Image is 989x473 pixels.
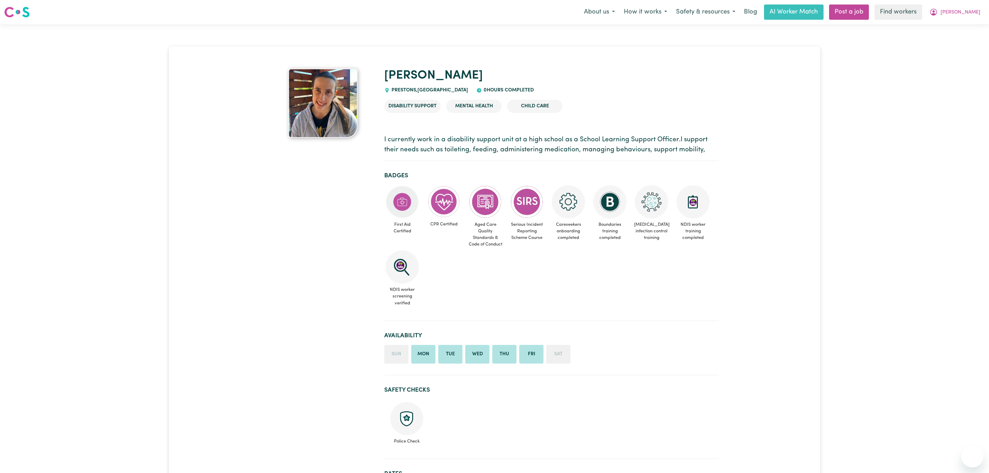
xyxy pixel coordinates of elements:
[288,69,358,138] img: Domenica
[390,402,423,435] img: Police check
[270,69,376,138] a: Domenica 's profile picture'
[467,218,503,251] span: Aged Care Quality Standards & Code of Conduct
[672,5,740,19] button: Safety & resources
[384,172,719,179] h2: Badges
[492,345,516,364] li: Available on Thursday
[384,218,420,237] span: First Aid Certified
[740,5,761,20] a: Blog
[411,345,435,364] li: Available on Monday
[427,185,460,218] img: Care and support worker has completed CPR Certification
[384,345,408,364] li: Unavailable on Sunday
[829,5,869,20] a: Post a job
[519,345,543,364] li: Available on Friday
[925,5,985,19] button: My Account
[552,185,585,218] img: CS Academy: Careseekers Onboarding course completed
[633,218,669,244] span: [MEDICAL_DATA] infection control training
[482,88,534,93] span: 0 hours completed
[874,5,922,20] a: Find workers
[4,6,30,18] img: Careseekers logo
[592,218,628,244] span: Boundaries training completed
[446,100,502,113] li: Mental Health
[465,345,489,364] li: Available on Wednesday
[507,100,563,113] li: Child care
[546,345,570,364] li: Unavailable on Saturday
[390,435,424,445] span: Police Check
[384,284,420,309] span: NDIS worker screening verified
[619,5,672,19] button: How it works
[384,135,719,155] p: I currently work in a disability support unit at a high school as a School Learning Support Offic...
[469,185,502,218] img: CS Academy: Aged Care Quality Standards & Code of Conduct course completed
[676,185,710,218] img: CS Academy: Introduction to NDIS Worker Training course completed
[386,185,419,218] img: Care and support worker has completed First Aid Certification
[941,9,980,16] span: [PERSON_NAME]
[384,386,719,394] h2: Safety Checks
[384,332,719,339] h2: Availability
[961,445,983,467] iframe: Button to launch messaging window, conversation in progress
[390,88,468,93] span: PRESTONS , [GEOGRAPHIC_DATA]
[509,218,545,244] span: Serious Incident Reporting Scheme Course
[4,4,30,20] a: Careseekers logo
[593,185,627,218] img: CS Academy: Boundaries in care and support work course completed
[386,250,419,284] img: NDIS Worker Screening Verified
[426,218,462,230] span: CPR Certified
[438,345,462,364] li: Available on Tuesday
[635,185,668,218] img: CS Academy: COVID-19 Infection Control Training course completed
[384,70,483,82] a: [PERSON_NAME]
[384,100,441,113] li: Disability Support
[764,5,824,20] a: AI Worker Match
[510,185,543,218] img: CS Academy: Serious Incident Reporting Scheme course completed
[579,5,619,19] button: About us
[550,218,586,244] span: Careseekers onboarding completed
[675,218,711,244] span: NDIS worker training completed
